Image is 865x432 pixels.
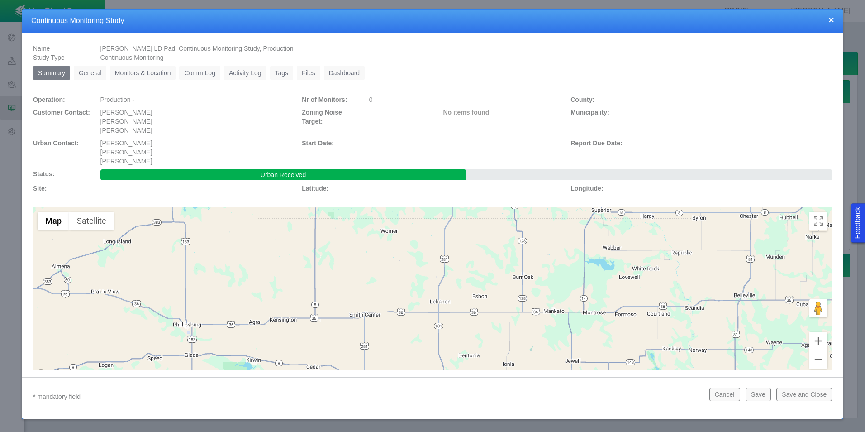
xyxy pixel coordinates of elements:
span: [PERSON_NAME] LD Pad, Continuous Monitoring Study, Production [100,45,294,52]
h4: Continuous Monitoring Study [31,16,834,26]
p: * mandatory field [33,391,702,403]
a: Open this area in Google Maps (opens a new window) [35,368,65,379]
a: General [74,66,106,80]
button: Show satellite imagery [69,212,114,230]
span: Name [33,45,50,52]
span: [PERSON_NAME] [100,109,152,116]
span: [PERSON_NAME] [100,158,152,165]
img: Google [35,368,65,379]
button: Save and Close [776,388,832,401]
span: Continuous Monitoring [100,54,164,61]
span: Urban Contact: [33,139,79,147]
a: Dashboard [324,66,365,80]
button: Toggle Fullscreen in browser window [809,212,827,230]
span: Longitude: [570,185,603,192]
a: Monitors & Location [110,66,176,80]
a: Comm Log [179,66,220,80]
button: Zoom in [809,332,827,350]
button: Cancel [709,388,740,401]
label: No items found [443,108,490,117]
span: County: [570,96,594,103]
a: Tags [270,66,294,80]
span: Nr of Monitors: [302,96,347,103]
a: Summary [33,66,70,80]
span: Start Date: [302,139,334,147]
button: Show street map [38,212,69,230]
span: Zoning Noise Target: [302,109,342,125]
button: Zoom out [809,350,827,369]
button: close [828,15,834,24]
span: Status: [33,170,54,178]
span: Study Type [33,54,65,61]
button: Save [746,388,771,401]
span: Latitude: [302,185,328,192]
button: Drag Pegman onto the map to open Street View [809,299,827,317]
span: Site: [33,185,47,192]
span: [PERSON_NAME] [100,127,152,134]
span: Municipality: [570,109,609,116]
span: [PERSON_NAME] [100,139,152,147]
div: Urban Received [100,169,466,180]
span: Production - [100,96,134,103]
a: Files [297,66,320,80]
span: 0 [369,96,373,103]
span: [PERSON_NAME] [100,118,152,125]
span: [PERSON_NAME] [100,149,152,156]
span: Report Due Date: [570,139,622,147]
a: Activity Log [224,66,266,80]
span: Customer Contact: [33,109,90,116]
span: Operation: [33,96,65,103]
